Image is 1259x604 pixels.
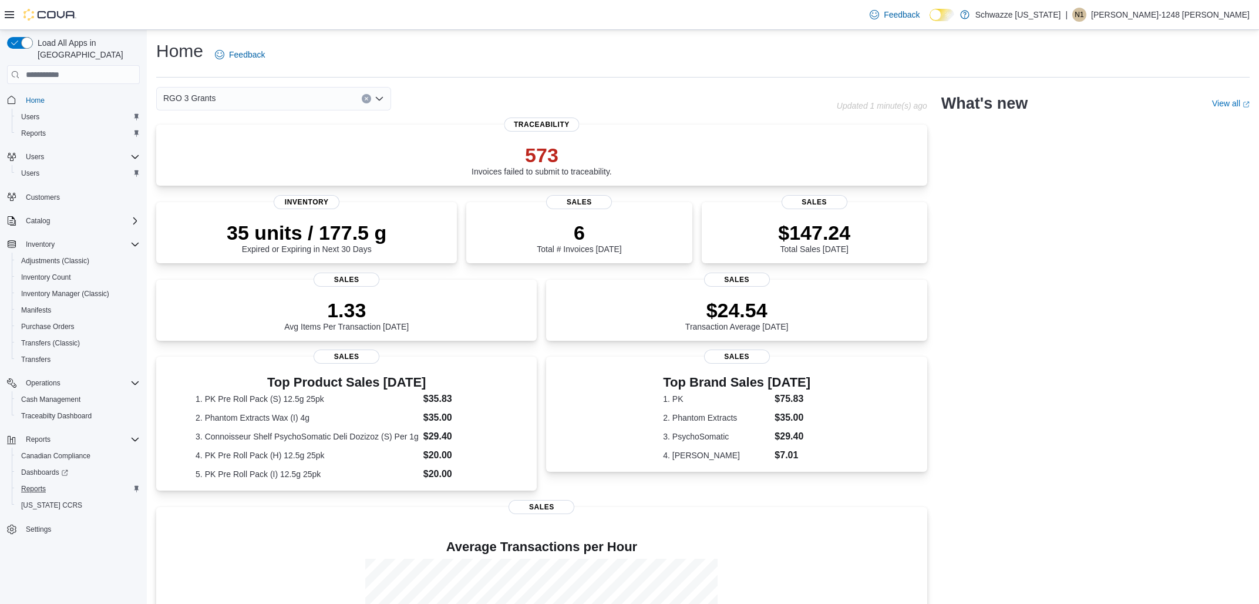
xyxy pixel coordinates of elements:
span: Operations [26,378,60,388]
p: Updated 1 minute(s) ago [837,101,927,110]
span: Inventory Count [21,273,71,282]
span: Canadian Compliance [21,451,90,461]
div: Expired or Expiring in Next 30 Days [227,221,386,254]
span: Sales [546,195,612,209]
button: Catalog [2,213,144,229]
span: Catalog [21,214,140,228]
span: Home [21,92,140,107]
span: Transfers (Classic) [16,336,140,350]
button: Reports [2,431,144,448]
span: Users [16,166,140,180]
button: Open list of options [375,94,384,103]
p: 1.33 [284,298,409,322]
button: Cash Management [12,391,144,408]
span: Inventory [26,240,55,249]
span: Sales [314,273,379,287]
p: [PERSON_NAME]-1248 [PERSON_NAME] [1091,8,1250,22]
dt: 4. [PERSON_NAME] [663,449,770,461]
a: Dashboards [12,464,144,481]
dd: $75.83 [775,392,810,406]
span: Users [21,169,39,178]
button: Settings [2,521,144,538]
button: Users [12,109,144,125]
span: Sales [509,500,574,514]
span: Cash Management [21,395,80,404]
dd: $29.40 [775,429,810,444]
a: Feedback [865,3,924,26]
span: Dark Mode [930,21,930,22]
dt: 1. PK [663,393,770,405]
span: Adjustments (Classic) [21,256,89,266]
button: Transfers (Classic) [12,335,144,351]
a: Adjustments (Classic) [16,254,94,268]
div: Total # Invoices [DATE] [537,221,621,254]
a: [US_STATE] CCRS [16,498,87,512]
a: View allExternal link [1212,99,1250,108]
a: Reports [16,482,51,496]
button: Inventory [21,237,59,251]
a: Purchase Orders [16,320,79,334]
span: Settings [21,522,140,536]
dd: $29.40 [423,429,498,444]
button: [US_STATE] CCRS [12,497,144,514]
a: Reports [16,126,51,140]
a: Home [21,93,49,108]
h3: Top Product Sales [DATE] [196,375,497,390]
span: Dashboards [16,465,140,479]
a: Canadian Compliance [16,449,95,463]
div: Invoices failed to submit to traceability. [472,143,612,176]
span: Users [21,112,39,122]
span: Transfers [16,353,140,367]
button: Purchase Orders [12,318,144,335]
span: Customers [21,190,140,204]
button: Operations [2,375,144,391]
button: Users [21,150,49,164]
span: Sales [704,350,770,364]
dt: 5. PK Pre Roll Pack (I) 12.5g 25pk [196,468,419,480]
span: Settings [26,525,51,534]
input: Dark Mode [930,9,954,21]
span: Sales [782,195,847,209]
span: Traceabilty Dashboard [21,411,92,421]
a: Manifests [16,303,56,317]
button: Clear input [362,94,371,103]
svg: External link [1243,101,1250,108]
dt: 3. Connoisseur Shelf PsychoSomatic Deli Dozizoz (S) Per 1g [196,431,419,442]
button: Adjustments (Classic) [12,253,144,269]
span: Users [16,110,140,124]
button: Customers [2,189,144,206]
h4: Average Transactions per Hour [166,540,918,554]
div: Transaction Average [DATE] [685,298,789,331]
span: Inventory Manager (Classic) [21,289,109,298]
span: Home [26,96,45,105]
nav: Complex example [7,86,140,568]
p: $147.24 [778,221,850,244]
dd: $35.00 [775,411,810,425]
span: Reports [21,432,140,447]
a: Customers [21,190,65,204]
span: Operations [21,376,140,390]
span: Cash Management [16,392,140,407]
button: Traceabilty Dashboard [12,408,144,424]
span: Washington CCRS [16,498,140,512]
dt: 2. Phantom Extracts Wax (I) 4g [196,412,419,424]
p: 573 [472,143,612,167]
span: Sales [704,273,770,287]
span: Purchase Orders [21,322,75,331]
dd: $7.01 [775,448,810,462]
h3: Top Brand Sales [DATE] [663,375,810,390]
button: Reports [12,125,144,142]
button: Users [12,165,144,182]
span: Users [21,150,140,164]
span: Catalog [26,216,50,226]
dt: 1. PK Pre Roll Pack (S) 12.5g 25pk [196,393,419,405]
span: Adjustments (Classic) [16,254,140,268]
span: Reports [16,482,140,496]
button: Manifests [12,302,144,318]
span: Reports [26,435,51,444]
h1: Home [156,39,203,63]
a: Feedback [210,43,270,66]
button: Reports [21,432,55,447]
span: Dashboards [21,468,68,477]
span: Reports [21,129,46,138]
